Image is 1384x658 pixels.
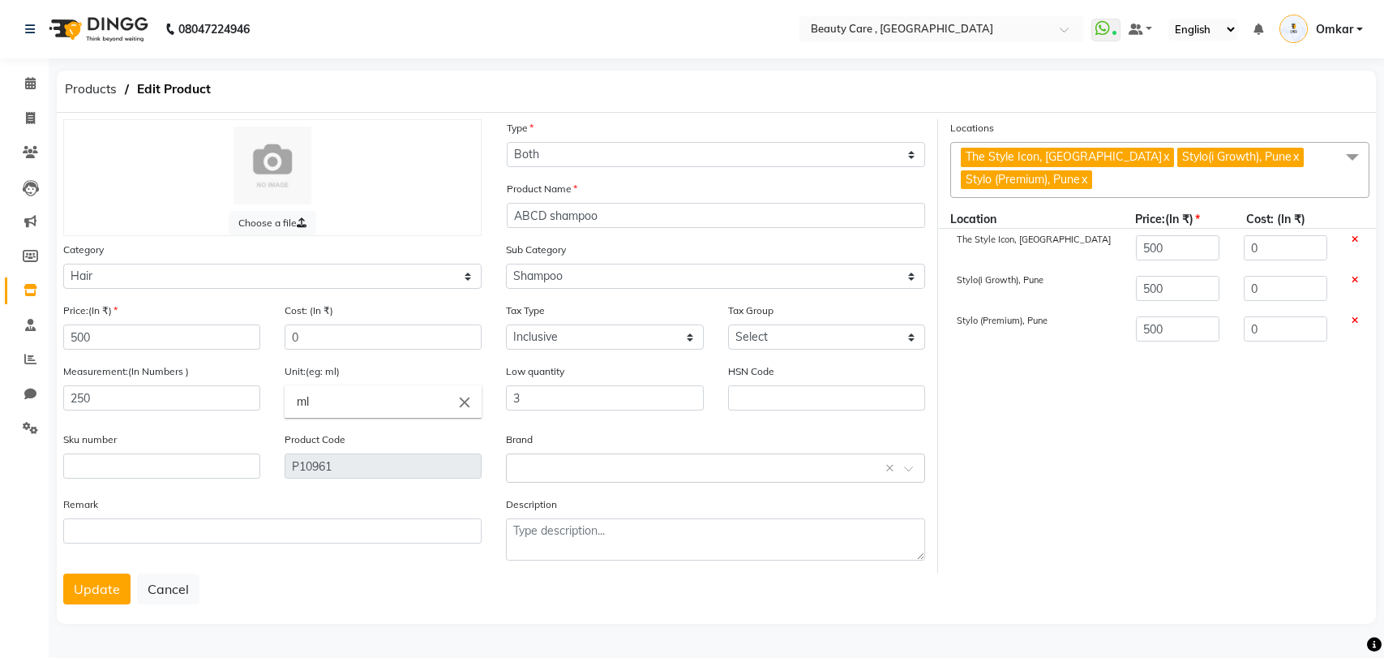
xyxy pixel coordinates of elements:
[285,303,333,318] label: Cost: (In ₹)
[63,574,131,604] button: Update
[229,211,316,235] label: Choose a file
[57,75,125,104] span: Products
[507,182,577,196] label: Product Name
[938,211,1123,228] div: Location
[950,121,994,135] label: Locations
[1292,149,1299,164] a: x
[966,172,1080,187] span: Stylo (Premium), Pune
[63,303,118,318] label: Price:(In ₹)
[966,149,1162,164] span: The Style Icon, [GEOGRAPHIC_DATA]
[957,234,1111,245] span: The Style Icon, [GEOGRAPHIC_DATA]
[1234,211,1345,228] div: Cost: (In ₹)
[41,6,152,52] img: logo
[137,574,199,604] button: Cancel
[1162,149,1169,164] a: x
[506,364,564,379] label: Low quantity
[129,75,219,104] span: Edit Product
[178,6,250,52] b: 08047224946
[957,315,1048,326] span: Stylo (Premium), Pune
[456,394,473,411] i: Close
[1279,15,1308,43] img: Omkar
[1123,211,1234,228] div: Price:(In ₹)
[506,303,545,318] label: Tax Type
[957,274,1043,286] span: Stylo(i Growth), Pune
[285,454,482,479] input: Leave empty to Autogenerate
[506,432,533,447] label: Brand
[63,497,98,512] label: Remark
[506,243,566,257] label: Sub Category
[285,364,340,379] label: Unit:(eg: ml)
[234,127,311,204] img: Cinque Terre
[63,364,189,379] label: Measurement:(In Numbers )
[1182,149,1292,164] span: Stylo(i Growth), Pune
[1316,21,1353,38] span: Omkar
[885,460,899,477] span: Clear all
[63,432,117,447] label: Sku number
[506,497,557,512] label: Description
[507,121,533,135] label: Type
[728,303,773,318] label: Tax Group
[63,243,104,257] label: Category
[285,432,345,447] label: Product Code
[728,364,774,379] label: HSN Code
[1080,172,1087,187] a: x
